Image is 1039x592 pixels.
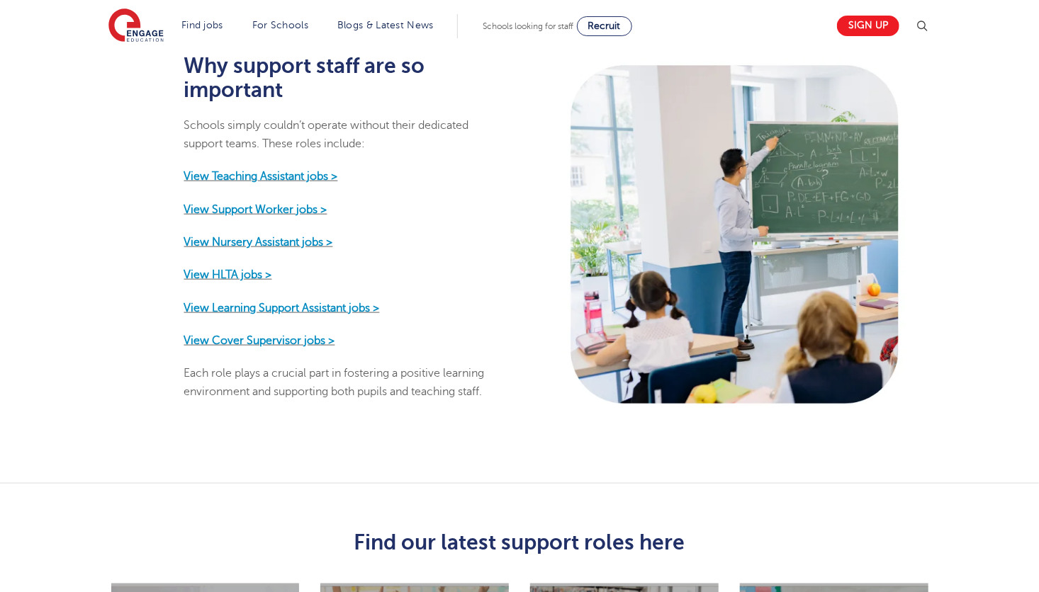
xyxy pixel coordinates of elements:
[184,170,338,183] a: View Teaching Assistant jobs >
[252,20,308,30] a: For Schools
[184,302,380,314] a: View Learning Support Assistant jobs >
[837,16,899,36] a: Sign up
[184,334,335,347] a: View Cover Supervisor jobs >
[483,21,574,31] span: Schools looking for staff
[184,236,333,249] a: View Nursery Assistant jobs >
[184,116,501,154] p: Schools simply couldn’t operate without their dedicated support teams. These roles include:
[337,20,434,30] a: Blogs & Latest News
[184,364,501,402] p: Each role plays a crucial part in fostering a positive learning environment and supporting both p...
[181,20,223,30] a: Find jobs
[108,8,164,44] img: Engage Education
[184,268,272,281] a: View HLTA jobs >
[577,16,632,36] a: Recruit
[184,203,327,216] a: View Support Worker jobs >
[101,530,939,554] h3: Find our latest support roles here
[184,54,425,102] strong: Why support staff are so important
[588,21,621,31] span: Recruit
